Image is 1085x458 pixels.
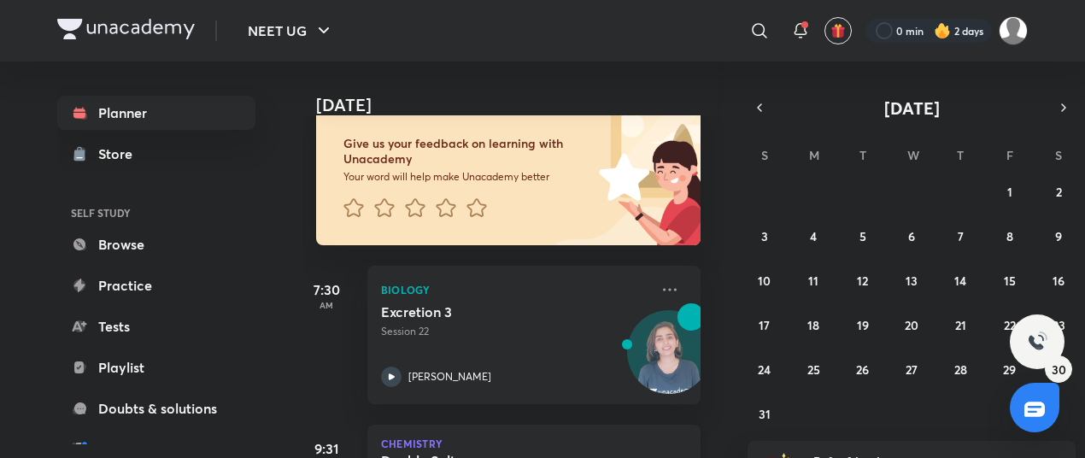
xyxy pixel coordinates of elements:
abbr: August 24, 2025 [758,361,771,378]
span: [DATE] [884,97,940,120]
abbr: Saturday [1055,147,1062,163]
button: August 24, 2025 [751,355,778,383]
button: August 18, 2025 [800,311,827,338]
button: August 7, 2025 [947,222,974,250]
abbr: August 30, 2025 [1052,361,1066,378]
button: August 17, 2025 [751,311,778,338]
abbr: August 20, 2025 [905,317,918,333]
p: AM [292,300,361,310]
abbr: August 12, 2025 [857,273,868,289]
abbr: August 6, 2025 [908,228,915,244]
button: August 14, 2025 [947,267,974,294]
button: August 31, 2025 [751,400,778,427]
button: August 4, 2025 [800,222,827,250]
button: August 22, 2025 [996,311,1023,338]
abbr: August 4, 2025 [810,228,817,244]
button: August 13, 2025 [898,267,925,294]
img: Avatar [628,320,710,402]
img: ttu [1027,332,1047,352]
abbr: August 27, 2025 [906,361,918,378]
h5: 7:30 [292,279,361,300]
abbr: August 17, 2025 [759,317,770,333]
abbr: August 5, 2025 [859,228,866,244]
button: August 20, 2025 [898,311,925,338]
button: August 6, 2025 [898,222,925,250]
p: [PERSON_NAME] [408,369,491,385]
a: Tests [57,309,255,343]
h6: Give us your feedback on learning with Unacademy [343,136,593,167]
abbr: Friday [1006,147,1013,163]
abbr: August 22, 2025 [1004,317,1016,333]
button: August 27, 2025 [898,355,925,383]
h4: [DATE] [316,95,718,115]
abbr: August 13, 2025 [906,273,918,289]
button: August 29, 2025 [996,355,1023,383]
abbr: August 7, 2025 [958,228,964,244]
button: August 23, 2025 [1045,311,1072,338]
p: Your word will help make Unacademy better [343,170,593,184]
button: August 12, 2025 [849,267,877,294]
a: Store [57,137,255,171]
abbr: August 19, 2025 [857,317,869,333]
a: Company Logo [57,19,195,44]
abbr: August 18, 2025 [807,317,819,333]
abbr: August 3, 2025 [761,228,768,244]
img: Company Logo [57,19,195,39]
button: August 8, 2025 [996,222,1023,250]
abbr: Thursday [957,147,964,163]
a: Browse [57,227,255,261]
img: streak [934,22,951,39]
a: Doubts & solutions [57,391,255,426]
div: Store [98,144,143,164]
button: [DATE] [771,96,1052,120]
abbr: August 9, 2025 [1055,228,1062,244]
abbr: August 14, 2025 [954,273,966,289]
abbr: August 21, 2025 [955,317,966,333]
abbr: August 23, 2025 [1053,317,1065,333]
abbr: August 16, 2025 [1053,273,1064,289]
button: August 3, 2025 [751,222,778,250]
img: avatar [830,23,846,38]
button: NEET UG [238,14,344,48]
h5: Excretion 3 [381,303,594,320]
button: August 5, 2025 [849,222,877,250]
abbr: August 2, 2025 [1056,184,1062,200]
button: August 21, 2025 [947,311,974,338]
button: August 25, 2025 [800,355,827,383]
p: Session 22 [381,324,649,339]
a: Playlist [57,350,255,385]
abbr: August 1, 2025 [1007,184,1012,200]
button: August 15, 2025 [996,267,1023,294]
button: August 1, 2025 [996,178,1023,205]
abbr: August 8, 2025 [1006,228,1013,244]
p: Biology [381,279,649,300]
button: August 19, 2025 [849,311,877,338]
button: August 10, 2025 [751,267,778,294]
img: Shristi Raj [999,16,1028,45]
h6: SELF STUDY [57,198,255,227]
p: Chemistry [381,438,687,449]
button: August 11, 2025 [800,267,827,294]
button: August 9, 2025 [1045,222,1072,250]
abbr: August 26, 2025 [856,361,869,378]
abbr: Sunday [761,147,768,163]
abbr: August 31, 2025 [759,406,771,422]
abbr: Tuesday [859,147,866,163]
abbr: August 11, 2025 [808,273,818,289]
abbr: August 25, 2025 [807,361,820,378]
abbr: August 15, 2025 [1004,273,1016,289]
abbr: Monday [809,147,819,163]
a: Planner [57,96,255,130]
button: avatar [824,17,852,44]
a: Practice [57,268,255,302]
button: August 26, 2025 [849,355,877,383]
button: August 28, 2025 [947,355,974,383]
button: August 16, 2025 [1045,267,1072,294]
button: August 2, 2025 [1045,178,1072,205]
abbr: August 29, 2025 [1003,361,1016,378]
img: feedback_image [541,109,701,245]
abbr: August 28, 2025 [954,361,967,378]
abbr: Wednesday [907,147,919,163]
button: August 30, 2025 [1045,355,1072,383]
abbr: August 10, 2025 [758,273,771,289]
